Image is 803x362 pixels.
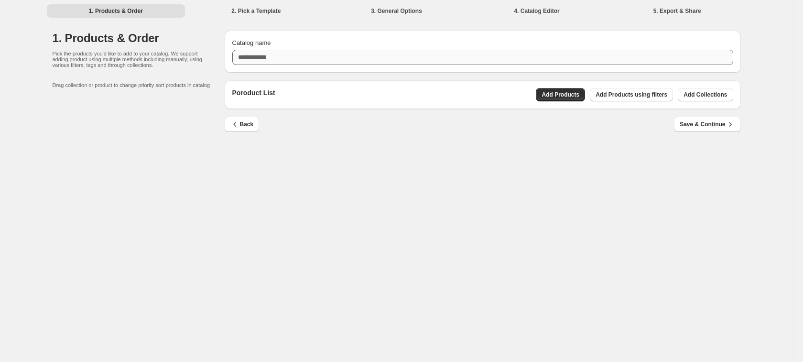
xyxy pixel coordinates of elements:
[684,91,727,99] span: Add Collections
[230,120,254,129] span: Back
[596,91,667,99] span: Add Products using filters
[53,82,225,88] p: Drag collection or product to change priority sort products in catalog
[536,88,585,101] button: Add Products
[232,88,275,101] p: Poroduct List
[542,91,579,99] span: Add Products
[53,31,225,46] h1: 1. Products & Order
[680,120,735,129] span: Save & Continue
[232,39,271,46] span: Catalog name
[53,51,206,68] p: Pick the products you'd like to add to your catalog. We support adding product using multiple met...
[590,88,673,101] button: Add Products using filters
[674,117,740,132] button: Save & Continue
[678,88,733,101] button: Add Collections
[225,117,260,132] button: Back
